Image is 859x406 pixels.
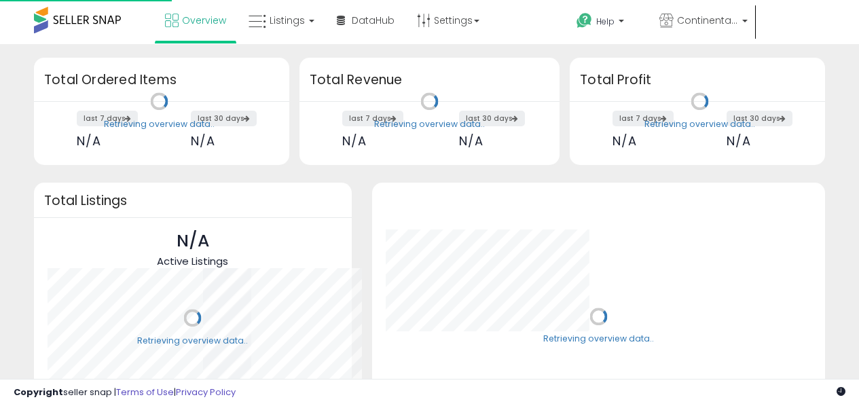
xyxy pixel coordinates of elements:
strong: Copyright [14,386,63,399]
span: Help [596,16,615,27]
span: Overview [182,14,226,27]
div: Retrieving overview data.. [644,118,755,130]
div: Retrieving overview data.. [137,335,248,347]
div: Retrieving overview data.. [104,118,215,130]
span: Continental Ventures [677,14,738,27]
div: Retrieving overview data.. [374,118,485,130]
i: Get Help [576,12,593,29]
div: seller snap | | [14,386,236,399]
span: Listings [270,14,305,27]
a: Help [566,2,647,44]
div: Retrieving overview data.. [543,333,654,346]
span: DataHub [352,14,395,27]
